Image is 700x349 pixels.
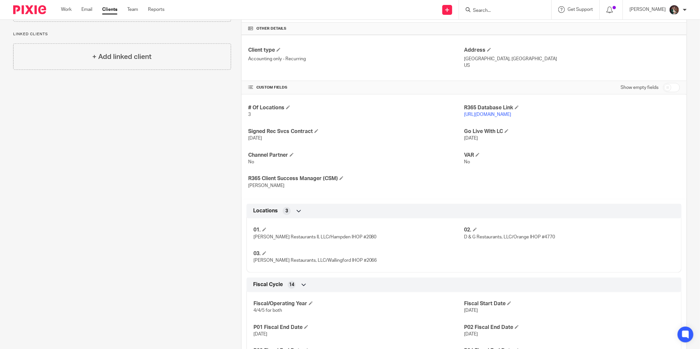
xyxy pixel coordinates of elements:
[256,26,286,31] span: Other details
[289,282,294,288] span: 14
[81,6,92,13] a: Email
[248,128,464,135] h4: Signed Rec Svcs Contract
[248,183,284,188] span: [PERSON_NAME]
[248,136,262,141] span: [DATE]
[13,32,231,37] p: Linked clients
[464,128,680,135] h4: Go Live With LC
[61,6,72,13] a: Work
[248,175,464,182] h4: R365 Client Success Manager (CSM)
[464,235,555,239] span: D & G Restaurants, LLC/Orange IHOP #4770
[464,227,675,233] h4: 02.
[285,208,288,214] span: 3
[253,300,464,307] h4: Fiscal/Operating Year
[464,47,680,54] h4: Address
[248,56,464,62] p: Accounting only - Recurring
[248,104,464,111] h4: # Of Locations
[253,250,464,257] h4: 03.
[253,235,377,239] span: [PERSON_NAME] Restaurants II, LLC/Hampden IHOP #2080
[248,160,254,164] span: No
[464,104,680,111] h4: R365 Database Link
[464,152,680,159] h4: VAR
[248,47,464,54] h4: Client type
[127,6,138,13] a: Team
[464,324,675,331] h4: P02 Fiscal End Date
[621,84,658,91] label: Show empty fields
[464,160,470,164] span: No
[464,308,478,313] span: [DATE]
[248,85,464,90] h4: CUSTOM FIELDS
[253,227,464,233] h4: 01.
[248,112,251,117] span: 3
[472,8,532,14] input: Search
[464,136,478,141] span: [DATE]
[464,300,675,307] h4: Fiscal Start Date
[253,258,377,263] span: [PERSON_NAME] Restaurants, LLC/Wallingford IHOP #2066
[253,207,278,214] span: Locations
[253,332,267,336] span: [DATE]
[253,324,464,331] h4: P01 Fiscal End Date
[102,6,117,13] a: Clients
[148,6,164,13] a: Reports
[568,7,593,12] span: Get Support
[464,56,680,62] p: [GEOGRAPHIC_DATA], [GEOGRAPHIC_DATA]
[464,62,680,69] p: US
[248,152,464,159] h4: Channel Partner
[629,6,666,13] p: [PERSON_NAME]
[92,52,152,62] h4: + Add linked client
[669,5,680,15] img: Profile%20picture%20JUS.JPG
[464,112,511,117] a: [URL][DOMAIN_NAME]
[464,332,478,336] span: [DATE]
[13,5,46,14] img: Pixie
[253,281,283,288] span: Fiscal Cycle
[253,308,282,313] span: 4/4/5 for both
